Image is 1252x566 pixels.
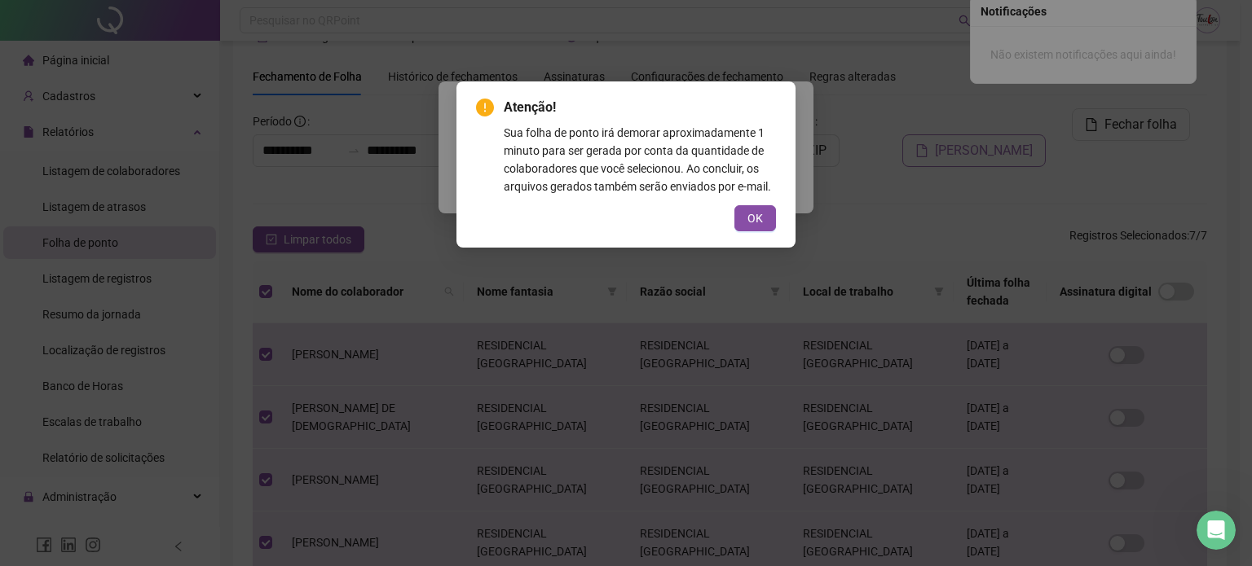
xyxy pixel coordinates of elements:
[1197,511,1236,550] iframe: Intercom live chat
[476,99,494,116] span: exclamation-circle
[504,124,776,195] div: Sua folha de ponto irá demorar aproximadamente 1 minuto para ser gerada por conta da quantidade d...
[747,209,763,227] span: OK
[734,205,776,231] button: OK
[504,98,776,117] span: Atenção!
